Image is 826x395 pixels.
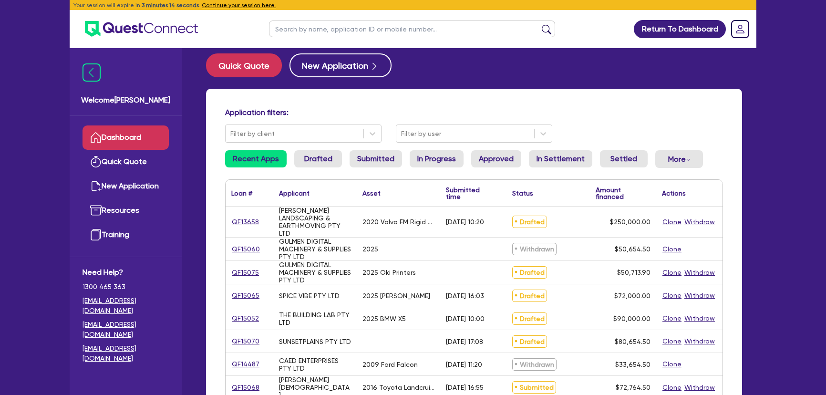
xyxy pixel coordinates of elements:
button: Withdraw [684,217,715,228]
span: 3 minutes 14 seconds [142,2,199,9]
button: Withdraw [684,382,715,393]
span: $80,654.50 [615,338,650,345]
div: SPICE VIBE PTY LTD [279,292,340,300]
a: QF14487 [231,359,260,370]
span: Drafted [512,290,547,302]
div: [DATE] 16:03 [446,292,484,300]
img: resources [90,205,102,216]
div: Asset [362,190,381,197]
button: Continue your session here. [202,1,276,10]
span: $50,713.90 [617,269,650,276]
span: $250,000.00 [610,218,650,226]
a: QF15075 [231,267,259,278]
button: Clone [662,267,682,278]
a: Dashboard [83,125,169,150]
button: Dropdown toggle [655,150,703,168]
img: icon-menu-close [83,63,101,82]
button: Withdraw [684,336,715,347]
a: In Settlement [529,150,592,167]
button: Withdraw [684,313,715,324]
span: $72,000.00 [614,292,650,300]
a: QF15068 [231,382,260,393]
div: [DATE] 10:20 [446,218,484,226]
img: new-application [90,180,102,192]
a: Quick Quote [83,150,169,174]
button: Withdraw [684,267,715,278]
div: [DATE] 17:08 [446,338,483,345]
span: $50,654.50 [615,245,650,253]
img: quest-connect-logo-blue [85,21,198,37]
div: 2025 Oki Printers [362,269,416,276]
button: New Application [289,53,392,77]
div: THE BUILDING LAB PTY LTD [279,311,351,326]
div: GULMEN DIGITAL MACHINERY & SUPPLIES PTY LTD [279,261,351,284]
a: QF13658 [231,217,259,228]
a: [EMAIL_ADDRESS][DOMAIN_NAME] [83,320,169,340]
span: Submitted [512,381,556,394]
span: 1300 465 363 [83,282,169,292]
button: Clone [662,336,682,347]
a: [EMAIL_ADDRESS][DOMAIN_NAME] [83,343,169,364]
span: Welcome [PERSON_NAME] [81,94,170,106]
div: Applicant [279,190,310,197]
span: Withdrawn [512,358,557,371]
span: Drafted [512,266,547,279]
a: Resources [83,198,169,223]
div: Actions [662,190,686,197]
span: $72,764.50 [616,384,650,391]
img: training [90,229,102,240]
div: 2016 Toyota Landcruiser [362,384,434,391]
span: $90,000.00 [613,315,650,322]
div: CAED ENTERPRISES PTY LTD [279,357,351,372]
a: Settled [600,150,648,167]
a: Submitted [350,150,402,167]
button: Withdraw [684,290,715,301]
div: 2020 Volvo FM Rigid Truck [362,218,434,226]
button: Clone [662,217,682,228]
div: Loan # [231,190,252,197]
a: Training [83,223,169,247]
a: Recent Apps [225,150,287,167]
button: Clone [662,244,682,255]
div: 2025 [362,245,378,253]
a: Return To Dashboard [634,20,726,38]
div: [DATE] 10:00 [446,315,485,322]
div: Submitted time [446,187,492,200]
span: Drafted [512,335,547,348]
span: $33,654.50 [615,361,650,368]
div: SUNSETPLAINS PTY LTD [279,338,351,345]
a: Drafted [294,150,342,167]
img: quick-quote [90,156,102,167]
div: Status [512,190,533,197]
div: 2009 Ford Falcon [362,361,418,368]
div: 2025 BMW X5 [362,315,406,322]
a: QF15070 [231,336,260,347]
a: QF15060 [231,244,260,255]
div: GULMEN DIGITAL MACHINERY & SUPPLIES PTY LTD [279,238,351,260]
a: Approved [471,150,521,167]
a: New Application [83,174,169,198]
div: [DATE] 11:20 [446,361,482,368]
a: Dropdown toggle [728,17,753,42]
span: Need Help? [83,267,169,278]
button: Clone [662,359,682,370]
div: Amount financed [596,187,650,200]
button: Clone [662,382,682,393]
span: Drafted [512,216,547,228]
button: Clone [662,290,682,301]
a: QF15065 [231,290,260,301]
a: Quick Quote [206,53,289,77]
div: 2025 [PERSON_NAME] [362,292,430,300]
h4: Application filters: [225,108,723,117]
div: [DATE] 16:55 [446,384,484,391]
input: Search by name, application ID or mobile number... [269,21,555,37]
span: Withdrawn [512,243,557,255]
a: [EMAIL_ADDRESS][DOMAIN_NAME] [83,296,169,316]
a: QF15052 [231,313,259,324]
a: In Progress [410,150,464,167]
button: Clone [662,313,682,324]
button: Quick Quote [206,53,282,77]
span: Drafted [512,312,547,325]
div: [PERSON_NAME] LANDSCAPING & EARTHMOVING PTY LTD [279,207,351,237]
